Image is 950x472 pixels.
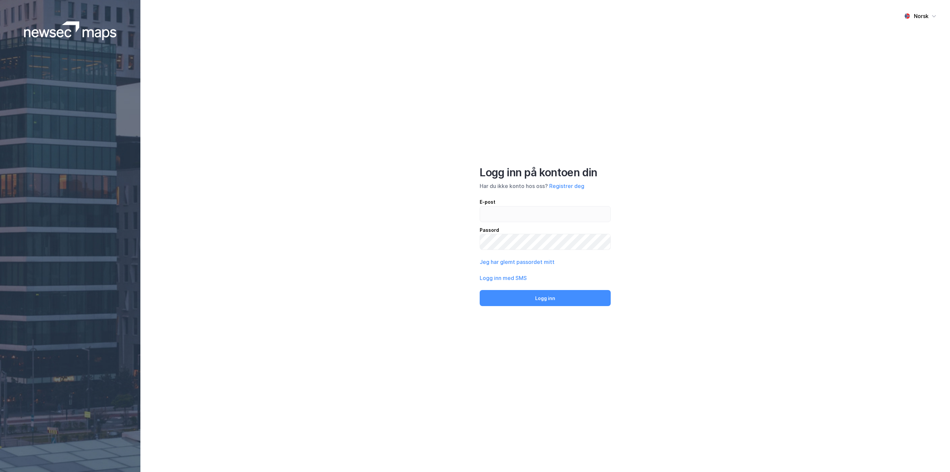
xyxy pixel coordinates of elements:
button: Registrer deg [549,182,584,190]
img: logoWhite.bf58a803f64e89776f2b079ca2356427.svg [24,21,117,40]
div: Norsk [914,12,929,20]
div: Logg inn på kontoen din [480,166,611,179]
button: Logg inn med SMS [480,274,527,282]
div: E-post [480,198,611,206]
div: Passord [480,226,611,234]
button: Logg inn [480,290,611,306]
button: Jeg har glemt passordet mitt [480,258,555,266]
div: Har du ikke konto hos oss? [480,182,611,190]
